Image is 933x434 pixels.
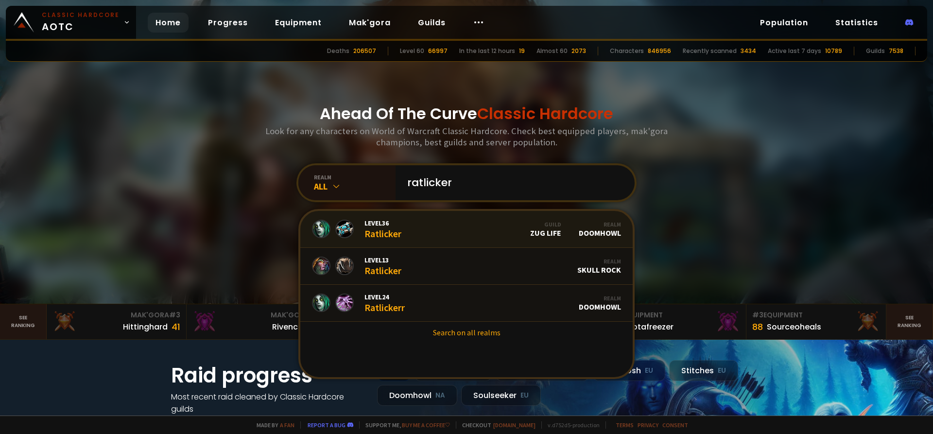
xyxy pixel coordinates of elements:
a: Mak'gora [341,13,398,33]
a: Search on all realms [300,322,633,343]
span: Classic Hardcore [477,103,613,124]
div: Recently scanned [683,47,737,55]
small: NA [435,391,445,400]
h1: Ahead Of The Curve [320,102,613,125]
span: Support me, [359,421,450,429]
small: EU [718,366,726,376]
a: Consent [662,421,688,429]
div: Equipment [612,310,740,320]
div: 3434 [741,47,756,55]
a: Statistics [828,13,886,33]
a: Guilds [410,13,453,33]
div: 10789 [825,47,842,55]
div: Ratlicker [364,256,401,277]
a: Progress [200,13,256,33]
div: 7538 [889,47,903,55]
a: Mak'Gora#2Rivench100 [187,304,327,339]
div: Deaths [327,47,349,55]
div: Skull Rock [577,258,621,275]
div: Almost 60 [536,47,568,55]
div: Doomhowl [579,221,621,238]
a: Population [752,13,816,33]
div: Mak'Gora [192,310,320,320]
a: Terms [616,421,634,429]
small: EU [520,391,529,400]
div: Guild [530,221,561,228]
a: Level36RatlickerGuildZug LifeRealmDoomhowl [300,211,633,248]
div: Zug Life [530,221,561,238]
div: Soulseeker [461,385,541,406]
div: realm [314,174,396,181]
span: Checkout [456,421,536,429]
div: 88 [752,320,763,333]
div: Ratlickerr [364,293,405,313]
a: Privacy [638,421,658,429]
a: Equipment [267,13,329,33]
h3: Look for any characters on World of Warcraft Classic Hardcore. Check best equipped players, mak'g... [261,125,672,148]
a: a fan [280,421,294,429]
div: 41 [172,320,180,333]
span: # 3 [169,310,180,320]
div: Active last 7 days [768,47,821,55]
div: Realm [579,295,621,302]
div: Doomhowl [579,295,621,312]
div: Hittinghard [123,321,168,333]
span: Made by [251,421,294,429]
a: Buy me a coffee [402,421,450,429]
a: Report a bug [308,421,346,429]
a: #2Equipment88Notafreezer [606,304,746,339]
span: Level 24 [364,293,405,301]
div: 846956 [648,47,671,55]
h4: Most recent raid cleaned by Classic Hardcore guilds [171,391,365,415]
span: Level 13 [364,256,401,264]
span: # 3 [752,310,763,320]
div: Characters [610,47,644,55]
a: Level24RatlickerrRealmDoomhowl [300,285,633,322]
div: Level 60 [400,47,424,55]
div: Equipment [752,310,880,320]
div: All [314,181,396,192]
input: Search a character... [401,165,623,200]
div: Realm [579,221,621,228]
a: Seeranking [886,304,933,339]
div: Stitches [669,360,738,381]
a: #3Equipment88Sourceoheals [746,304,886,339]
div: 2073 [571,47,586,55]
div: Mak'Gora [52,310,180,320]
div: Rivench [272,321,303,333]
span: Level 36 [364,219,401,227]
div: 66997 [428,47,448,55]
div: Realm [577,258,621,265]
div: 206507 [353,47,376,55]
div: 19 [519,47,525,55]
small: Classic Hardcore [42,11,120,19]
div: Notafreezer [627,321,674,333]
div: Sourceoheals [767,321,821,333]
a: Classic HardcoreAOTC [6,6,136,39]
span: AOTC [42,11,120,34]
div: Doomhowl [377,385,457,406]
a: Home [148,13,189,33]
div: In the last 12 hours [459,47,515,55]
div: Ratlicker [364,219,401,240]
span: v. d752d5 - production [541,421,600,429]
a: Level13RatlickerRealmSkull Rock [300,248,633,285]
a: [DOMAIN_NAME] [493,421,536,429]
div: Guilds [866,47,885,55]
small: EU [645,366,653,376]
h1: Raid progress [171,360,365,391]
a: Mak'Gora#3Hittinghard41 [47,304,187,339]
